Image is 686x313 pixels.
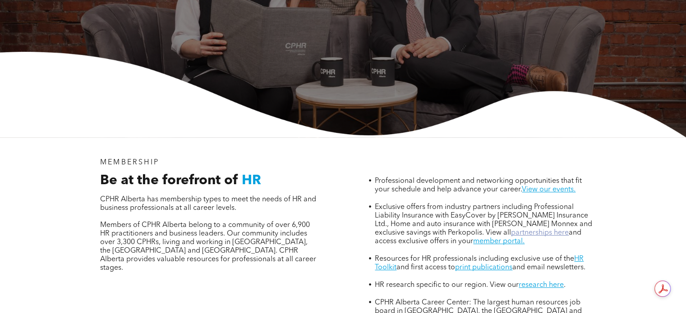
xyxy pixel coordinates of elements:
[375,177,582,193] span: Professional development and networking opportunities that fit your schedule and help advance you...
[455,264,512,271] a: print publications
[375,204,592,236] span: Exclusive offers from industry partners including Professional Liability Insurance with EasyCover...
[100,159,159,166] span: MEMBERSHIP
[242,174,261,187] span: HR
[522,186,576,193] a: View our events.
[564,281,566,289] span: .
[473,238,525,245] a: member portal.
[375,255,574,263] span: Resources for HR professionals including exclusive use of the
[519,281,564,289] a: research here
[100,196,316,212] span: CPHR Alberta has membership types to meet the needs of HR and business professionals at all caree...
[511,229,569,236] a: partnerships here
[100,174,238,187] span: Be at the forefront of
[375,281,519,289] span: HR research specific to our region. View our
[396,264,455,271] span: and first access to
[512,264,585,271] span: and email newsletters.
[100,222,316,272] span: Members of CPHR Alberta belong to a community of over 6,900 HR practitioners and business leaders...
